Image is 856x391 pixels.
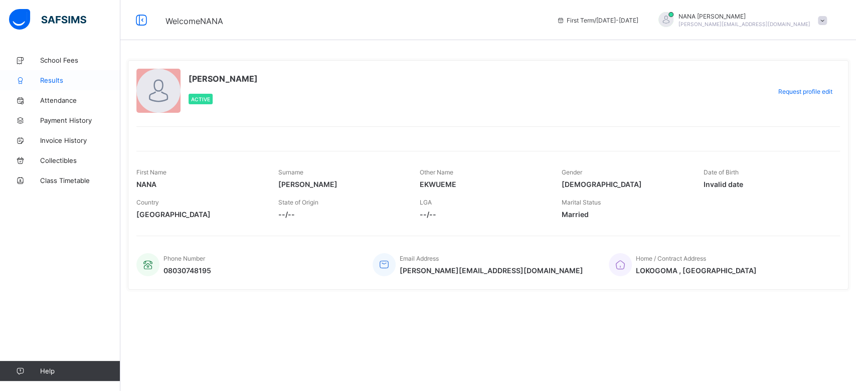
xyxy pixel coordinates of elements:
span: [GEOGRAPHIC_DATA] [136,210,263,219]
span: [PERSON_NAME][EMAIL_ADDRESS][DOMAIN_NAME] [400,266,583,275]
span: Country [136,199,159,206]
div: NANACHARLES [648,12,832,29]
span: Marital Status [562,199,601,206]
span: [DEMOGRAPHIC_DATA] [562,180,689,188]
span: Payment History [40,116,120,124]
span: School Fees [40,56,120,64]
span: Request profile edit [778,88,832,95]
span: Class Timetable [40,176,120,184]
span: NANA [PERSON_NAME] [678,13,810,20]
span: NANA [136,180,263,188]
span: LGA [420,199,432,206]
span: Results [40,76,120,84]
span: Attendance [40,96,120,104]
span: Invalid date [703,180,830,188]
span: Help [40,367,120,375]
span: Collectibles [40,156,120,164]
span: --/-- [420,210,547,219]
span: 08030748195 [163,266,211,275]
span: Welcome NANA [165,16,223,26]
span: Surname [278,168,303,176]
span: State of Origin [278,199,318,206]
span: [PERSON_NAME][EMAIL_ADDRESS][DOMAIN_NAME] [678,21,810,27]
span: [PERSON_NAME] [189,74,258,84]
span: Active [191,96,210,102]
span: session/term information [557,17,638,24]
span: Phone Number [163,255,205,262]
span: Gender [562,168,582,176]
span: Email Address [400,255,439,262]
span: Home / Contract Address [636,255,706,262]
span: LOKOGOMA , [GEOGRAPHIC_DATA] [636,266,757,275]
span: Date of Birth [703,168,738,176]
span: --/-- [278,210,405,219]
span: Invoice History [40,136,120,144]
span: Other Name [420,168,453,176]
span: First Name [136,168,166,176]
img: safsims [9,9,86,30]
span: [PERSON_NAME] [278,180,405,188]
span: EKWUEME [420,180,547,188]
span: Married [562,210,689,219]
